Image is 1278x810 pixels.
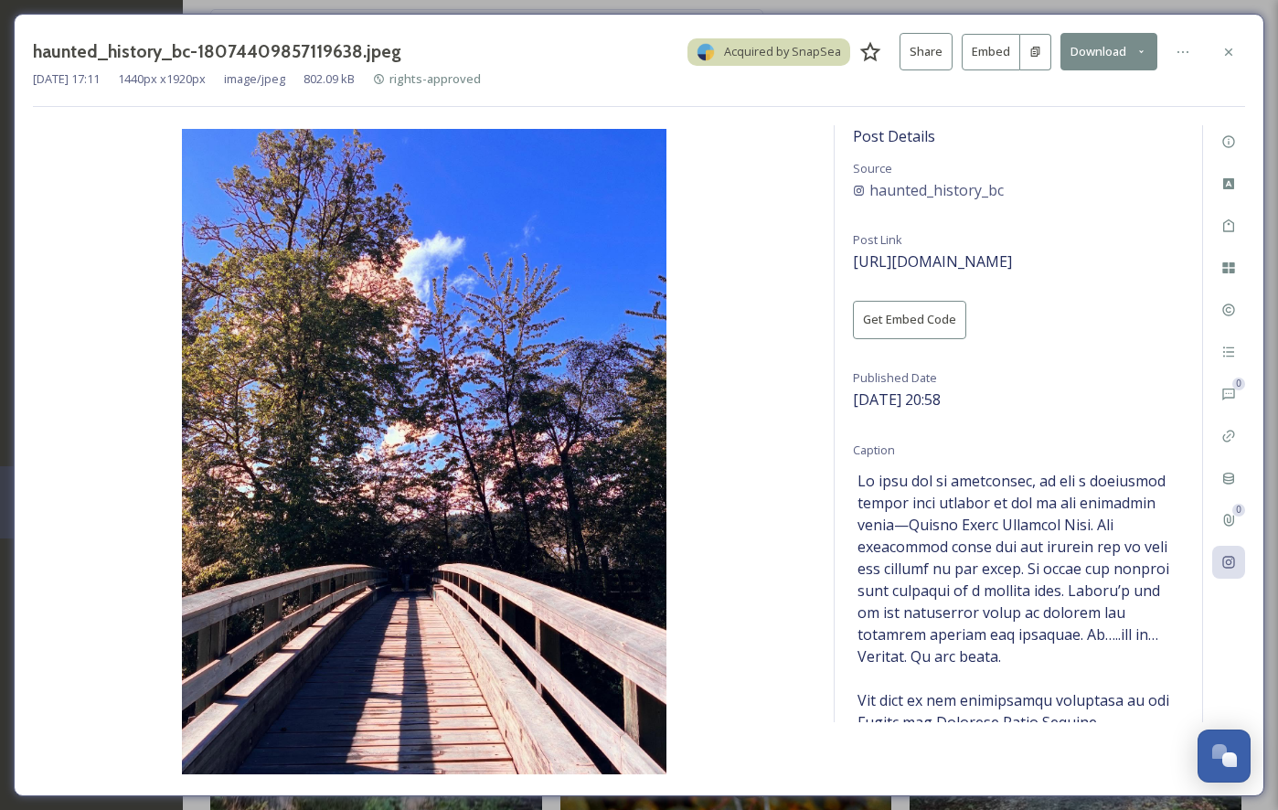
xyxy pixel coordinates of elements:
div: 0 [1232,378,1245,390]
button: Get Embed Code [853,301,966,338]
div: 0 [1232,504,1245,517]
span: Source [853,160,892,176]
span: 802.09 kB [304,70,355,88]
span: [DATE] 17:11 [33,70,100,88]
span: [DATE] 20:58 [853,389,941,410]
span: 1440 px x 1920 px [118,70,206,88]
span: [URL][DOMAIN_NAME] [853,251,1012,272]
button: Share [900,33,953,70]
button: Download [1060,33,1157,70]
a: [URL][DOMAIN_NAME] [853,254,1012,271]
span: haunted_history_bc [869,179,1004,201]
img: snapsea-logo.png [697,43,715,61]
span: Acquired by SnapSea [724,43,841,60]
img: haunted_history_bc-18074409857119638.jpeg [33,129,815,774]
span: Post Link [853,231,902,248]
span: rights-approved [389,70,481,87]
button: Embed [962,34,1020,70]
a: haunted_history_bc [853,179,1184,201]
span: image/jpeg [224,70,285,88]
button: Open Chat [1198,730,1251,783]
span: Caption [853,442,895,458]
h3: haunted_history_bc-18074409857119638.jpeg [33,38,401,65]
span: Published Date [853,369,937,386]
span: Post Details [853,126,935,146]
